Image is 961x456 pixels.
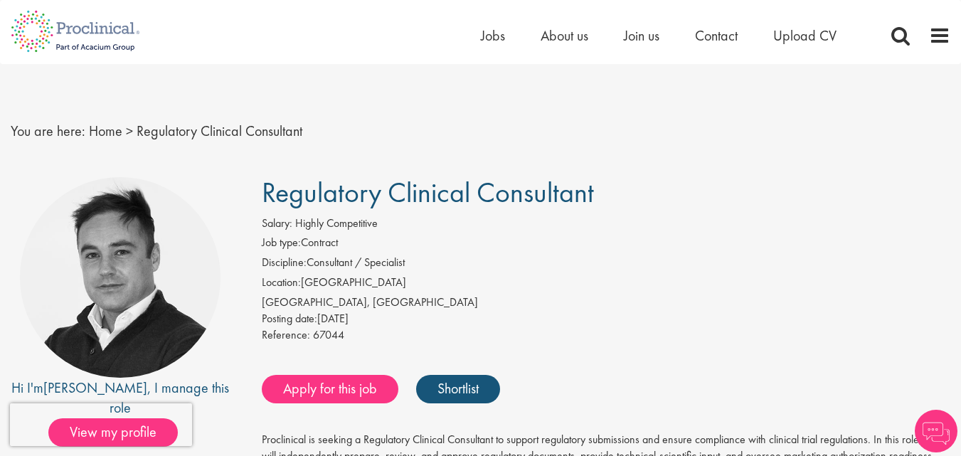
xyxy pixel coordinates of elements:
img: Chatbot [915,410,957,452]
span: > [126,122,133,140]
a: About us [541,26,588,45]
label: Salary: [262,216,292,232]
span: Regulatory Clinical Consultant [262,174,594,211]
label: Job type: [262,235,301,251]
li: Consultant / Specialist [262,255,950,275]
div: Hi I'm , I manage this role [11,378,230,418]
a: Contact [695,26,738,45]
span: You are here: [11,122,85,140]
a: Jobs [481,26,505,45]
label: Discipline: [262,255,307,271]
span: Highly Competitive [295,216,378,230]
span: Posting date: [262,311,317,326]
div: [GEOGRAPHIC_DATA], [GEOGRAPHIC_DATA] [262,295,950,311]
a: breadcrumb link [89,122,122,140]
a: Upload CV [773,26,837,45]
label: Reference: [262,327,310,344]
a: [PERSON_NAME] [43,378,147,397]
iframe: reCAPTCHA [10,403,192,446]
span: 67044 [313,327,344,342]
li: Contract [262,235,950,255]
img: imeage of recruiter Peter Duvall [20,177,221,378]
a: Join us [624,26,659,45]
div: [DATE] [262,311,950,327]
a: Apply for this job [262,375,398,403]
a: Shortlist [416,375,500,403]
li: [GEOGRAPHIC_DATA] [262,275,950,295]
span: Regulatory Clinical Consultant [137,122,302,140]
label: Location: [262,275,301,291]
